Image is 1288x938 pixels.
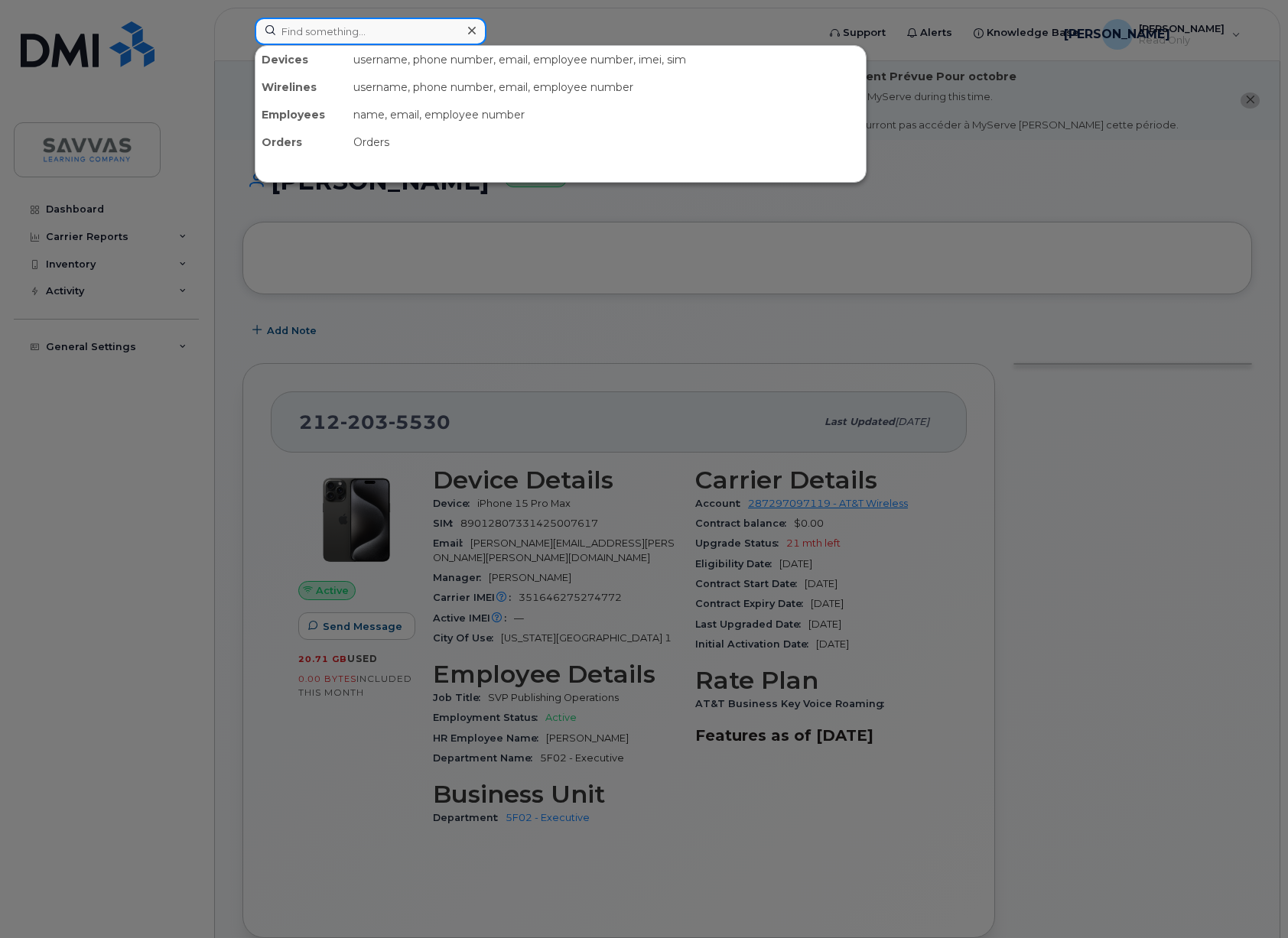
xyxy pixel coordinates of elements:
[255,73,347,101] div: Wirelines
[347,101,866,128] div: name, email, employee number
[1221,871,1277,927] iframe: Messenger Launcher
[347,128,866,156] div: Orders
[255,101,347,128] div: Employees
[347,46,866,73] div: username, phone number, email, employee number, imei, sim
[255,128,347,156] div: Orders
[255,46,347,73] div: Devices
[347,73,866,101] div: username, phone number, email, employee number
